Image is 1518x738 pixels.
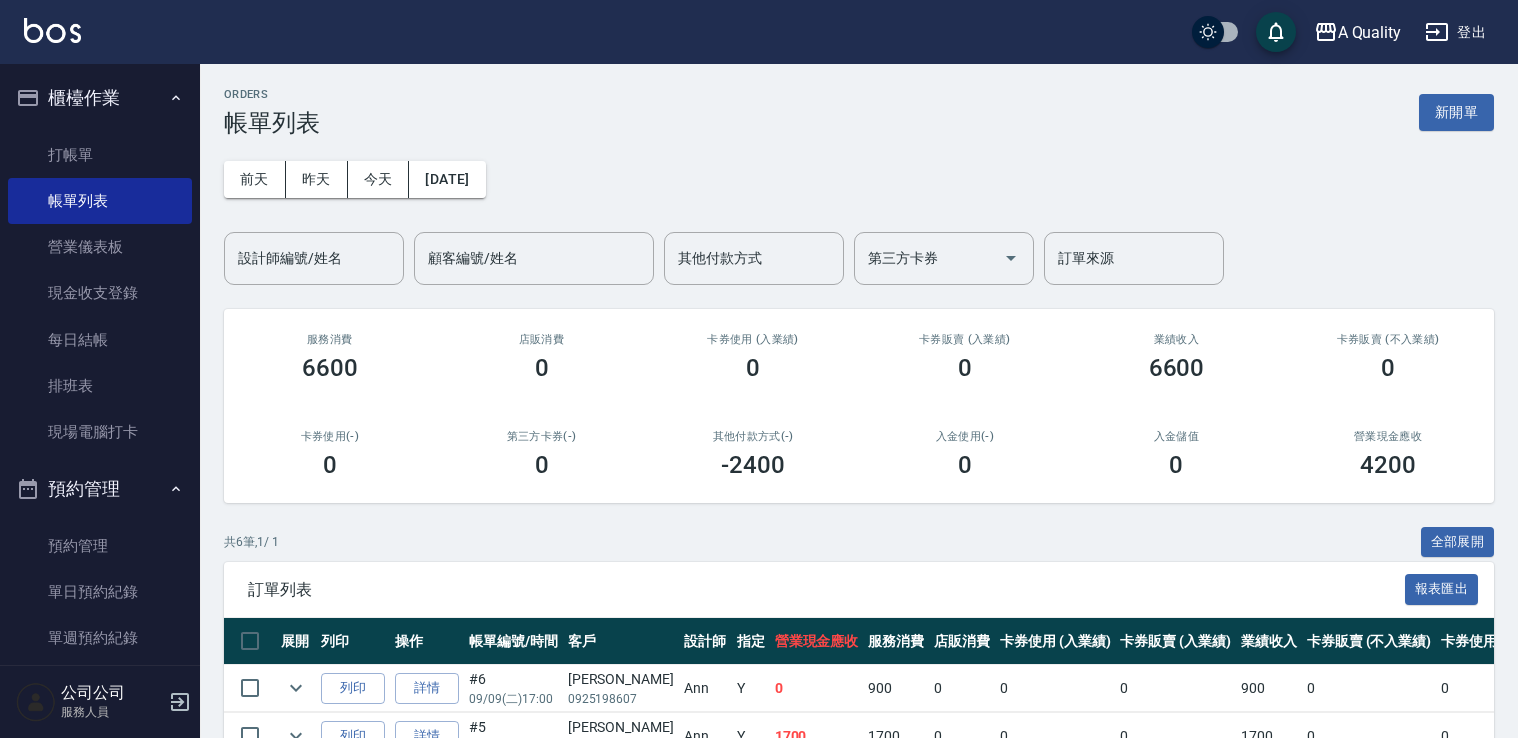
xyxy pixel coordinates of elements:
[316,618,390,665] th: 列印
[995,665,1116,712] td: 0
[1436,665,1518,712] td: 0
[8,569,192,615] a: 單日預約紀錄
[1095,430,1259,443] h2: 入金儲值
[1236,665,1302,712] td: 900
[8,463,192,515] button: 預約管理
[248,430,412,443] h2: 卡券使用(-)
[469,690,558,708] p: 09/09 (二) 17:00
[8,72,192,124] button: 櫃檯作業
[8,270,192,316] a: 現金收支登錄
[224,109,320,137] h3: 帳單列表
[24,18,81,43] img: Logo
[1095,333,1259,346] h2: 業績收入
[995,242,1027,274] button: Open
[732,665,770,712] td: Y
[61,703,163,721] p: 服務人員
[1302,665,1436,712] td: 0
[8,317,192,363] a: 每日結帳
[1115,665,1236,712] td: 0
[321,673,385,704] button: 列印
[1169,451,1183,479] h3: 0
[276,618,316,665] th: 展開
[732,618,770,665] th: 指定
[248,580,1405,600] span: 訂單列表
[1421,527,1495,558] button: 全部展開
[568,717,674,738] div: [PERSON_NAME]
[323,451,337,479] h3: 0
[863,618,929,665] th: 服務消費
[8,178,192,224] a: 帳單列表
[995,618,1116,665] th: 卡券使用 (入業績)
[1306,12,1410,53] button: A Quality
[1115,618,1236,665] th: 卡券販賣 (入業績)
[464,618,563,665] th: 帳單編號/時間
[8,224,192,270] a: 營業儀表板
[671,333,835,346] h2: 卡券使用 (入業績)
[535,451,549,479] h3: 0
[1419,102,1494,121] a: 新開單
[958,354,972,382] h3: 0
[535,354,549,382] h3: 0
[348,161,410,198] button: 今天
[958,451,972,479] h3: 0
[1302,618,1436,665] th: 卡券販賣 (不入業績)
[409,161,485,198] button: [DATE]
[8,615,192,661] a: 單週預約紀錄
[1149,354,1205,382] h3: 6600
[1417,14,1494,51] button: 登出
[563,618,679,665] th: 客戶
[746,354,760,382] h3: 0
[460,430,624,443] h2: 第三方卡券(-)
[679,665,732,712] td: Ann
[568,690,674,708] p: 0925198607
[302,354,358,382] h3: 6600
[281,673,311,703] button: expand row
[1381,354,1395,382] h3: 0
[390,618,464,665] th: 操作
[721,451,785,479] h3: -2400
[286,161,348,198] button: 昨天
[16,682,56,722] img: Person
[224,161,286,198] button: 前天
[568,669,674,690] div: [PERSON_NAME]
[1419,94,1494,131] button: 新開單
[61,683,163,703] h5: 公司公司
[224,533,279,551] p: 共 6 筆, 1 / 1
[8,409,192,455] a: 現場電腦打卡
[8,523,192,569] a: 預約管理
[679,618,732,665] th: 設計師
[929,665,995,712] td: 0
[883,430,1047,443] h2: 入金使用(-)
[1256,12,1296,52] button: save
[248,333,412,346] h3: 服務消費
[395,673,459,704] a: 詳情
[1306,333,1470,346] h2: 卡券販賣 (不入業績)
[8,132,192,178] a: 打帳單
[770,665,864,712] td: 0
[671,430,835,443] h2: 其他付款方式(-)
[929,618,995,665] th: 店販消費
[1338,20,1402,45] div: A Quality
[1405,574,1479,605] button: 報表匯出
[1360,451,1416,479] h3: 4200
[1405,579,1479,598] a: 報表匯出
[1306,430,1470,443] h2: 營業現金應收
[1236,618,1302,665] th: 業績收入
[863,665,929,712] td: 900
[770,618,864,665] th: 營業現金應收
[464,665,563,712] td: #6
[883,333,1047,346] h2: 卡券販賣 (入業績)
[1436,618,1518,665] th: 卡券使用(-)
[8,363,192,409] a: 排班表
[460,333,624,346] h2: 店販消費
[224,88,320,101] h2: ORDERS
